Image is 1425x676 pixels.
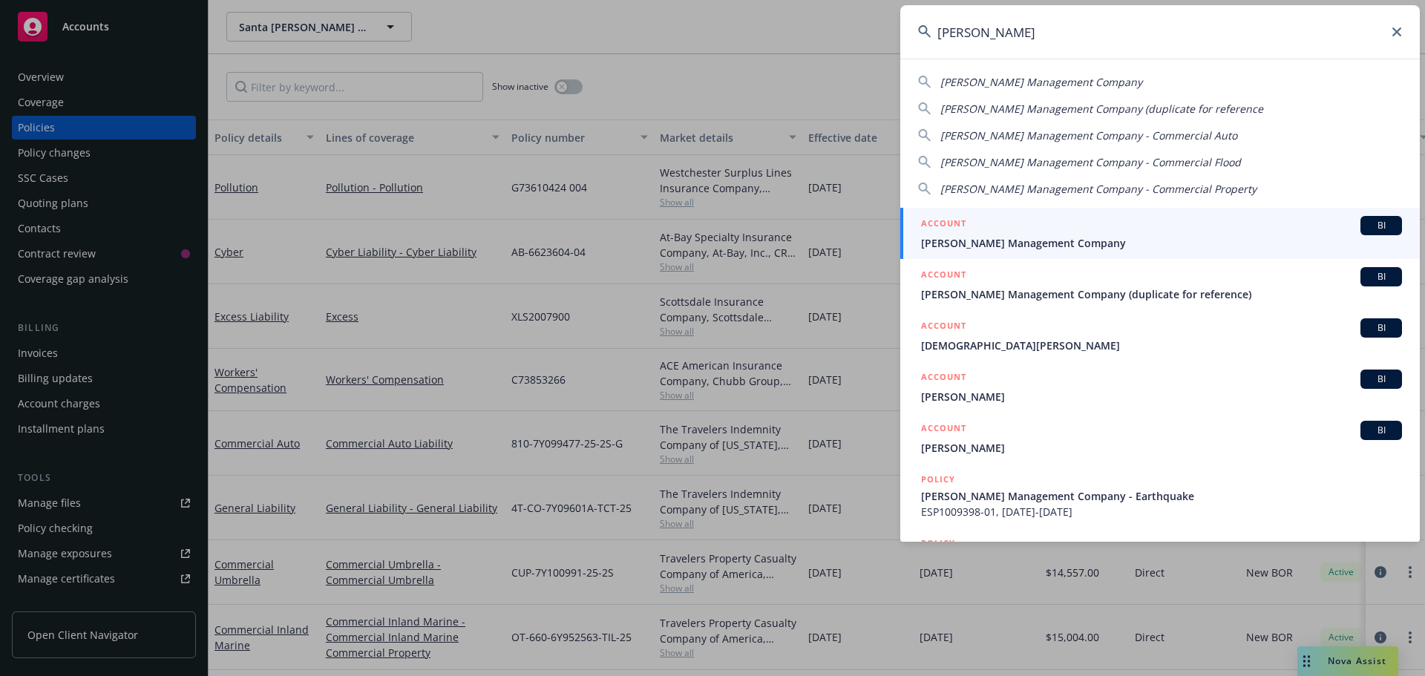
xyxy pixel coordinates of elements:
span: [PERSON_NAME] Management Company (duplicate for reference [940,102,1263,116]
a: ACCOUNTBI[PERSON_NAME] Management Company [900,208,1420,259]
h5: POLICY [921,472,955,487]
span: [PERSON_NAME] [921,389,1402,404]
h5: ACCOUNT [921,370,966,387]
span: [PERSON_NAME] Management Company [940,75,1142,89]
span: BI [1366,373,1396,386]
span: [PERSON_NAME] Management Company - Earthquake [921,488,1402,504]
a: POLICY[PERSON_NAME] Management Company - EarthquakeESP1009398-01, [DATE]-[DATE] [900,464,1420,528]
h5: ACCOUNT [921,267,966,285]
span: BI [1366,219,1396,232]
span: BI [1366,424,1396,437]
h5: ACCOUNT [921,318,966,336]
a: POLICY [900,528,1420,591]
a: ACCOUNTBI[PERSON_NAME] [900,413,1420,464]
h5: ACCOUNT [921,216,966,234]
span: [PERSON_NAME] Management Company - Commercial Property [940,182,1257,196]
span: BI [1366,270,1396,283]
span: [PERSON_NAME] Management Company (duplicate for reference) [921,286,1402,302]
span: BI [1366,321,1396,335]
span: [PERSON_NAME] Management Company - Commercial Flood [940,155,1241,169]
a: ACCOUNTBI[PERSON_NAME] [900,361,1420,413]
span: [DEMOGRAPHIC_DATA][PERSON_NAME] [921,338,1402,353]
h5: ACCOUNT [921,421,966,439]
span: [PERSON_NAME] Management Company - Commercial Auto [940,128,1237,142]
h5: POLICY [921,536,955,551]
a: ACCOUNTBI[PERSON_NAME] Management Company (duplicate for reference) [900,259,1420,310]
span: ESP1009398-01, [DATE]-[DATE] [921,504,1402,519]
span: [PERSON_NAME] [921,440,1402,456]
span: [PERSON_NAME] Management Company [921,235,1402,251]
a: ACCOUNTBI[DEMOGRAPHIC_DATA][PERSON_NAME] [900,310,1420,361]
input: Search... [900,5,1420,59]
